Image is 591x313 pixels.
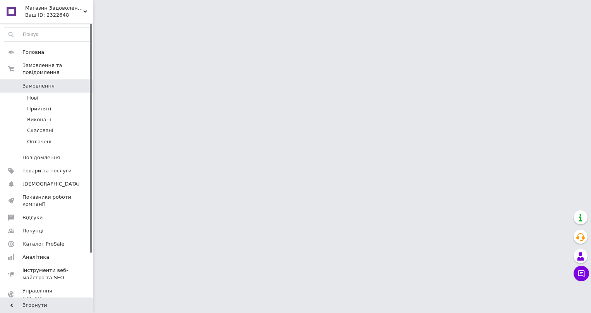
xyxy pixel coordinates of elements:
span: Магазин Задоволеного Покупця :) [25,5,83,12]
span: Замовлення [22,83,55,89]
span: Головна [22,49,44,56]
button: Чат з покупцем [574,266,589,281]
span: Товари та послуги [22,167,72,174]
div: Ваш ID: 2322648 [25,12,93,19]
span: [DEMOGRAPHIC_DATA] [22,181,80,187]
span: Управління сайтом [22,287,72,301]
span: Аналітика [22,254,49,261]
span: Прийняті [27,105,51,112]
span: Нові [27,95,38,101]
span: Показники роботи компанії [22,194,72,208]
span: Відгуки [22,214,43,221]
span: Замовлення та повідомлення [22,62,93,76]
input: Пошук [4,28,91,41]
span: Виконані [27,116,51,123]
span: Покупці [22,227,43,234]
span: Оплачені [27,138,51,145]
span: Інструменти веб-майстра та SEO [22,267,72,281]
span: Повідомлення [22,154,60,161]
span: Каталог ProSale [22,241,64,248]
span: Скасовані [27,127,53,134]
